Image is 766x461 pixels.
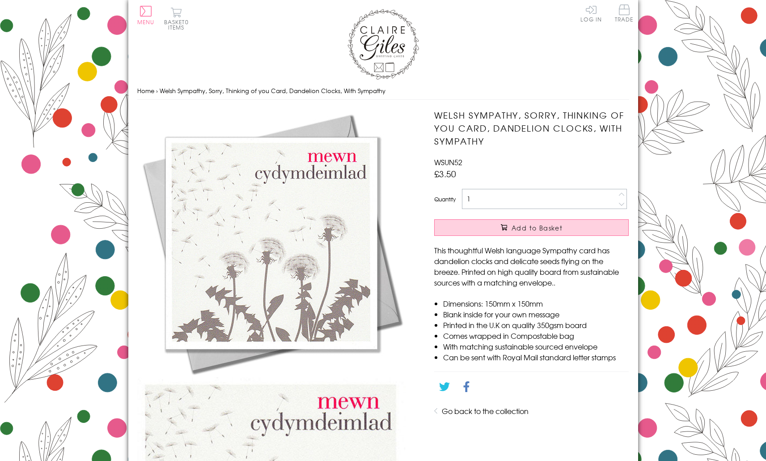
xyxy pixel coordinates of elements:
span: Trade [615,4,634,22]
img: Claire Giles Greetings Cards [347,9,419,80]
span: WSUN52 [434,157,462,167]
p: This thoughtful Welsh language Sympathy card has dandelion clocks and delicate seeds flying on th... [434,245,629,288]
li: Blank inside for your own message [443,309,629,320]
span: › [156,86,158,95]
span: Welsh Sympathy, Sorry, Thinking of you Card, Dandelion Clocks, With Sympathy [160,86,385,95]
li: Printed in the U.K on quality 350gsm board [443,320,629,330]
label: Quantity [434,195,456,203]
nav: breadcrumbs [137,82,629,100]
button: Add to Basket [434,219,629,236]
span: £3.50 [434,167,456,180]
button: Basket0 items [164,7,189,30]
img: Welsh Sympathy, Sorry, Thinking of you Card, Dandelion Clocks, With Sympathy [137,109,406,377]
span: Add to Basket [512,223,563,232]
li: With matching sustainable sourced envelope [443,341,629,352]
a: Go back to the collection [442,406,529,416]
a: Log In [580,4,602,22]
h1: Welsh Sympathy, Sorry, Thinking of you Card, Dandelion Clocks, With Sympathy [434,109,629,147]
li: Comes wrapped in Compostable bag [443,330,629,341]
a: Home [137,86,154,95]
li: Dimensions: 150mm x 150mm [443,298,629,309]
button: Menu [137,6,155,25]
a: Trade [615,4,634,24]
span: 0 items [168,18,189,31]
span: Menu [137,18,155,26]
li: Can be sent with Royal Mail standard letter stamps [443,352,629,363]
